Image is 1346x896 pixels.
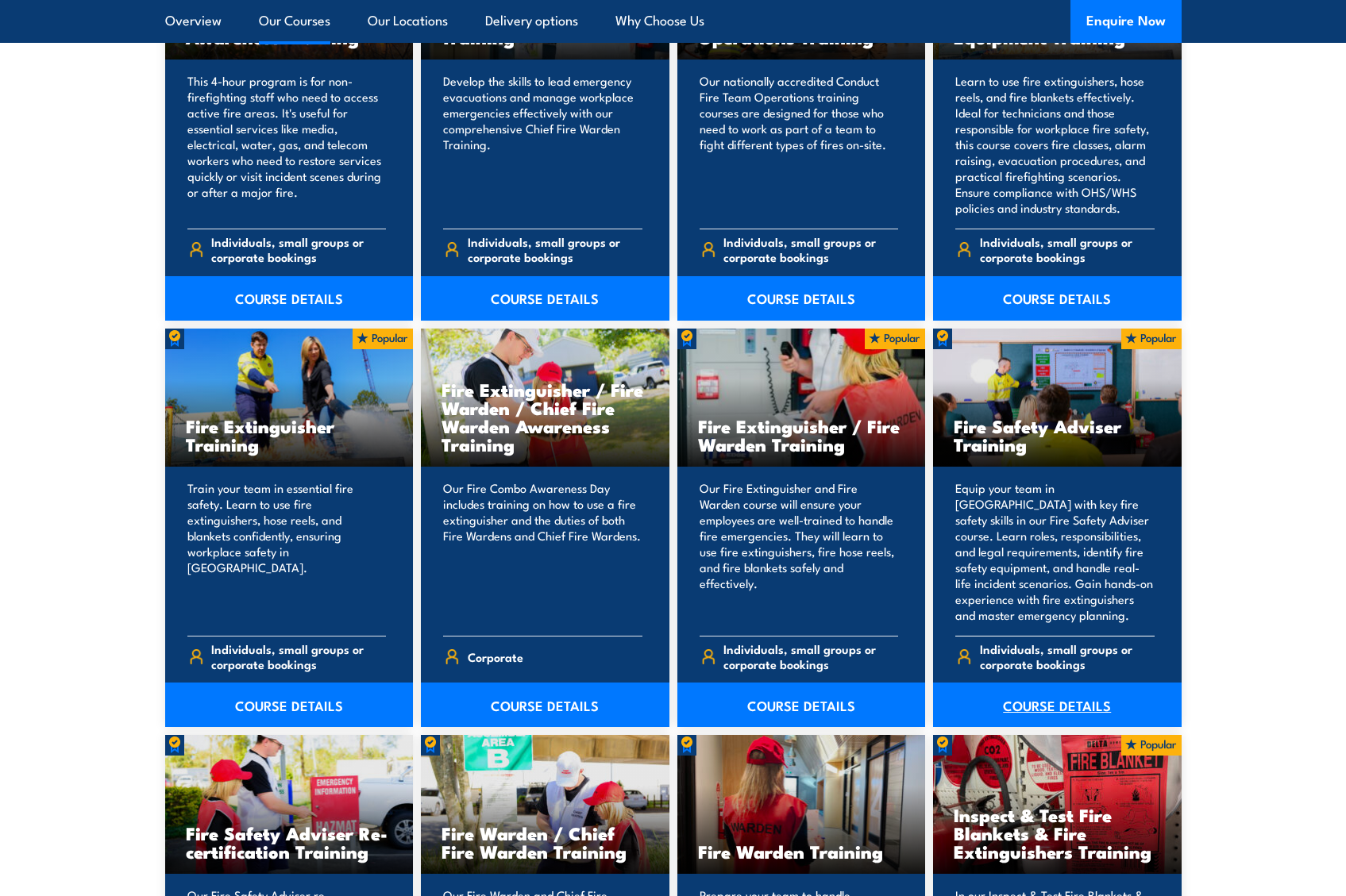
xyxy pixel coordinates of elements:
[186,824,393,860] h3: Fire Safety Adviser Re-certification Training
[443,73,642,216] p: Develop the skills to lead emergency evacuations and manage workplace emergencies effectively wit...
[186,10,393,46] h3: [PERSON_NAME] Fire Awareness Training
[186,417,393,453] h3: Fire Extinguisher Training
[468,644,523,669] span: Corporate
[698,10,905,46] h3: Conduct Fire Team Operations Training
[980,641,1155,671] span: Individuals, small groups or corporate bookings
[698,842,905,860] h3: Fire Warden Training
[933,683,1182,727] a: COURSE DETAILS
[954,806,1161,860] h3: Inspect & Test Fire Blankets & Fire Extinguishers Training
[421,683,669,727] a: COURSE DETAILS
[723,234,898,264] span: Individuals, small groups or corporate bookings
[187,480,387,623] p: Train your team in essential fire safety. Learn to use fire extinguishers, hose reels, and blanke...
[700,73,899,216] p: Our nationally accredited Conduct Fire Team Operations training courses are designed for those wh...
[211,234,386,264] span: Individuals, small groups or corporate bookings
[955,73,1155,216] p: Learn to use fire extinguishers, hose reels, and fire blankets effectively. Ideal for technicians...
[211,641,386,671] span: Individuals, small groups or corporate bookings
[954,417,1161,453] h3: Fire Safety Adviser Training
[421,276,669,321] a: COURSE DETAILS
[442,380,649,453] h3: Fire Extinguisher / Fire Warden / Chief Fire Warden Awareness Training
[723,641,898,671] span: Individuals, small groups or corporate bookings
[165,683,414,727] a: COURSE DETAILS
[698,417,905,453] h3: Fire Extinguisher / Fire Warden Training
[443,480,642,623] p: Our Fire Combo Awareness Day includes training on how to use a fire extinguisher and the duties o...
[980,234,1155,264] span: Individuals, small groups or corporate bookings
[933,276,1182,321] a: COURSE DETAILS
[677,683,926,727] a: COURSE DETAILS
[955,480,1155,623] p: Equip your team in [GEOGRAPHIC_DATA] with key fire safety skills in our Fire Safety Adviser cours...
[677,276,926,321] a: COURSE DETAILS
[442,824,649,860] h3: Fire Warden / Chief Fire Warden Training
[468,234,642,264] span: Individuals, small groups or corporate bookings
[165,276,414,321] a: COURSE DETAILS
[700,480,899,623] p: Our Fire Extinguisher and Fire Warden course will ensure your employees are well-trained to handl...
[442,10,649,46] h3: Chief Fire Warden Training
[187,73,387,216] p: This 4-hour program is for non-firefighting staff who need to access active fire areas. It's usef...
